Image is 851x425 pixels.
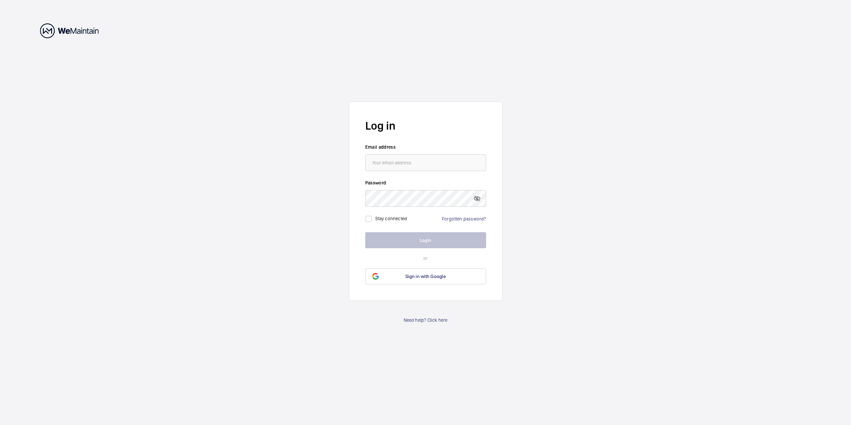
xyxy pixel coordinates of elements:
[405,274,446,279] span: Sign in with Google
[442,216,486,222] a: Forgotten password?
[365,118,486,134] h2: Log in
[365,179,486,186] label: Password
[365,144,486,150] label: Email address
[365,154,486,171] input: Your email address
[375,216,407,221] label: Stay connected
[404,317,448,323] a: Need help? Click here
[365,232,486,248] button: Login
[365,255,486,262] p: or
